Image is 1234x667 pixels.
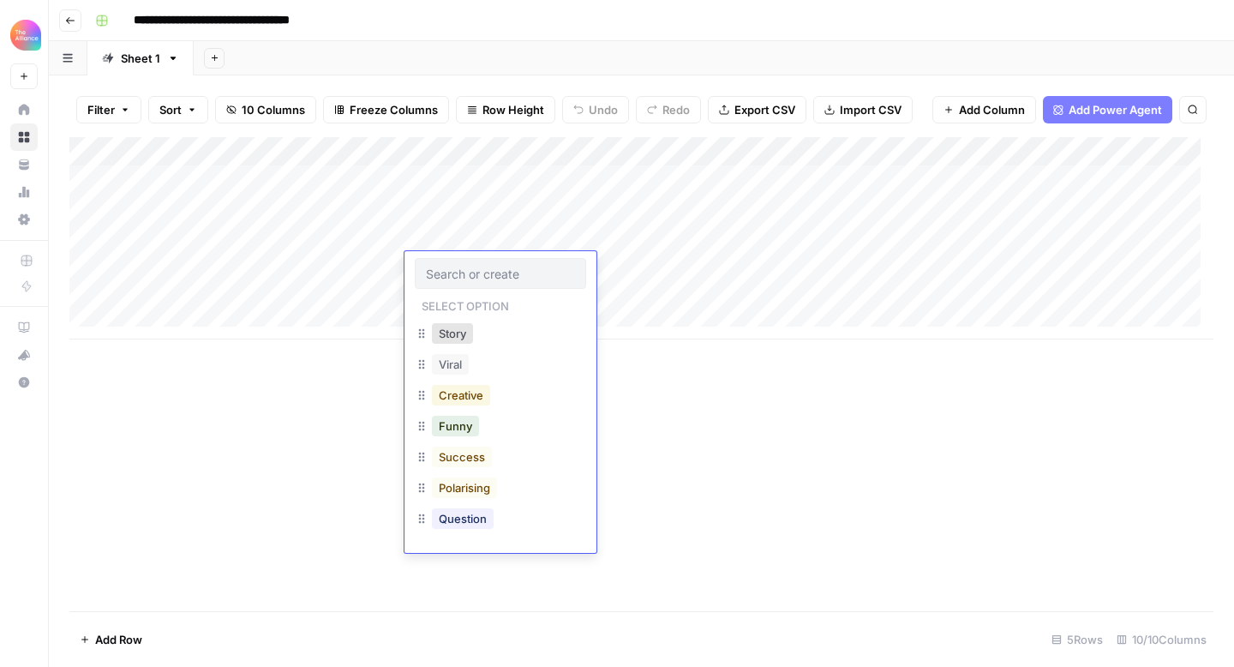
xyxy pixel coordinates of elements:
[734,101,795,118] span: Export CSV
[10,206,38,233] a: Settings
[10,369,38,396] button: Help + Support
[432,323,473,344] button: Story
[432,447,492,467] button: Success
[415,536,586,567] div: Pain Point
[10,178,38,206] a: Usage
[415,443,586,474] div: Success
[87,41,194,75] a: Sheet 1
[1110,626,1213,653] div: 10/10 Columns
[10,14,38,57] button: Workspace: Alliance
[432,416,479,436] button: Funny
[432,508,494,529] button: Question
[932,96,1036,123] button: Add Column
[456,96,555,123] button: Row Height
[432,385,490,406] button: Creative
[242,101,305,118] span: 10 Columns
[10,96,38,123] a: Home
[636,96,701,123] button: Redo
[350,101,438,118] span: Freeze Columns
[148,96,208,123] button: Sort
[708,96,806,123] button: Export CSV
[1043,96,1172,123] button: Add Power Agent
[415,382,586,412] div: Creative
[323,96,449,123] button: Freeze Columns
[11,342,37,368] div: What's new?
[415,320,586,351] div: Story
[215,96,316,123] button: 10 Columns
[840,101,902,118] span: Import CSV
[121,50,160,67] div: Sheet 1
[959,101,1025,118] span: Add Column
[432,354,469,375] button: Viral
[1069,101,1162,118] span: Add Power Agent
[76,96,141,123] button: Filter
[589,101,618,118] span: Undo
[415,294,516,315] p: Select option
[426,266,575,281] input: Search or create
[10,341,38,369] button: What's new?
[482,101,544,118] span: Row Height
[813,96,913,123] button: Import CSV
[10,314,38,341] a: AirOps Academy
[69,626,153,653] button: Add Row
[415,474,586,505] div: Polarising
[415,505,586,536] div: Question
[662,101,690,118] span: Redo
[415,351,586,382] div: Viral
[1045,626,1110,653] div: 5 Rows
[87,101,115,118] span: Filter
[10,123,38,151] a: Browse
[10,151,38,178] a: Your Data
[415,412,586,443] div: Funny
[432,478,497,498] button: Polarising
[95,631,142,648] span: Add Row
[562,96,629,123] button: Undo
[159,101,182,118] span: Sort
[10,20,41,51] img: Alliance Logo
